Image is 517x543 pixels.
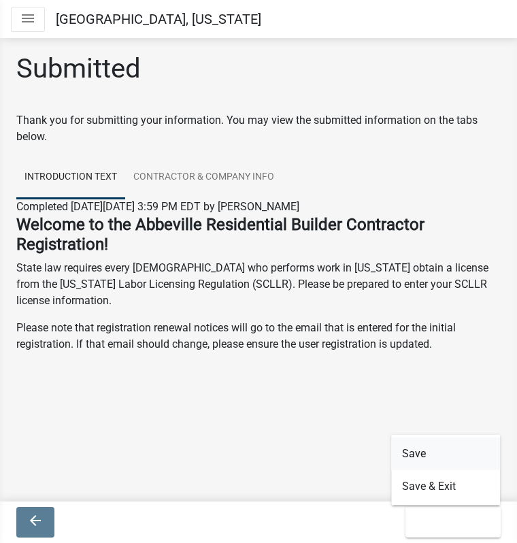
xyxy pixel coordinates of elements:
button: arrow_back [16,507,54,538]
i: arrow_back [27,512,44,529]
a: [GEOGRAPHIC_DATA], [US_STATE] [56,5,261,33]
span: Completed [DATE][DATE] 3:59 PM EDT by [PERSON_NAME] [16,200,299,213]
strong: Welcome to the Abbeville Residential Builder Contractor Registration! [16,215,424,254]
a: Contractor & Company Info [125,156,282,199]
button: Save & Exit [391,470,500,503]
i: menu [20,10,36,27]
button: Save [391,438,500,470]
h1: Submitted [16,52,141,85]
p: State law requires every [DEMOGRAPHIC_DATA] who performs work in [US_STATE] obtain a license from... [16,260,501,309]
div: Thank you for submitting your information. You may view the submitted information on the tabs below. [16,112,501,145]
button: exit [405,507,501,538]
i: exit [416,512,482,529]
button: menu [11,7,45,32]
div: exit [391,435,500,506]
p: Please note that registration renewal notices will go to the email that is entered for the initia... [16,320,501,352]
a: Introduction Text [16,156,125,199]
